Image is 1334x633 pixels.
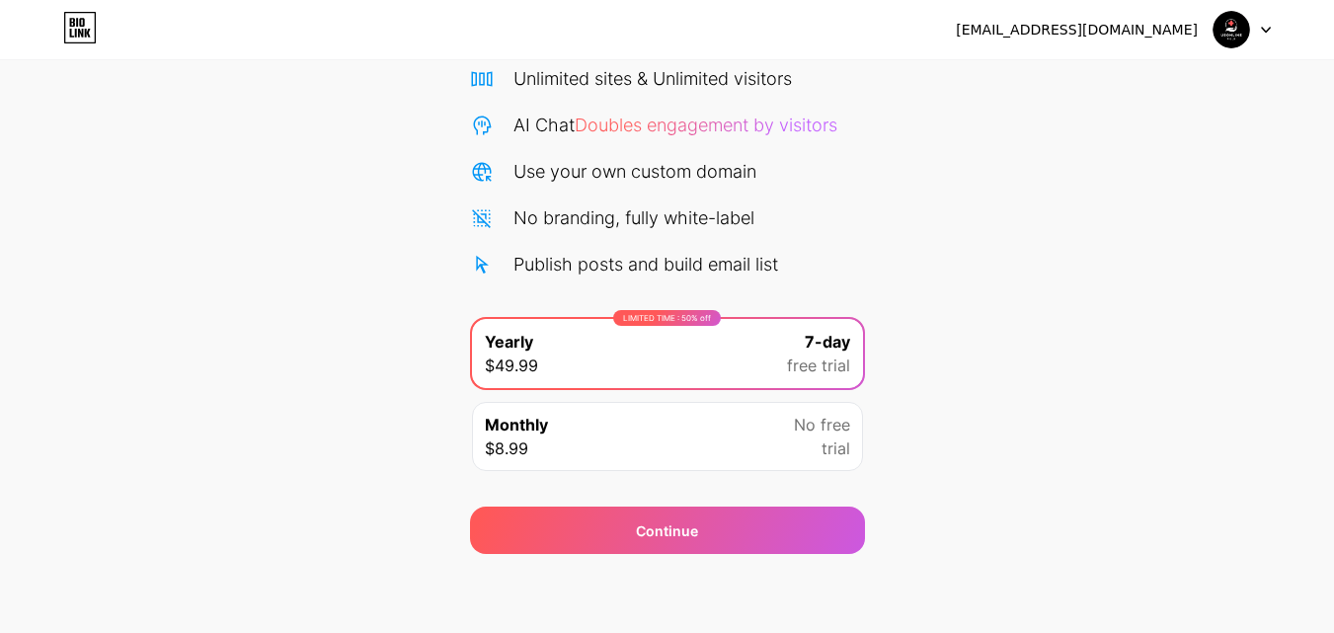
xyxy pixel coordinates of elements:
[636,520,698,541] span: Continue
[513,251,778,277] div: Publish posts and build email list
[513,65,792,92] div: Unlimited sites & Unlimited visitors
[613,310,721,326] div: LIMITED TIME : 50% off
[956,20,1198,40] div: [EMAIL_ADDRESS][DOMAIN_NAME]
[485,413,548,436] span: Monthly
[822,436,850,460] span: trial
[805,330,850,354] span: 7-day
[787,354,850,377] span: free trial
[513,204,754,231] div: No branding, fully white-label
[575,115,837,135] span: Doubles engagement by visitors
[485,330,533,354] span: Yearly
[513,158,756,185] div: Use your own custom domain
[794,413,850,436] span: No free
[485,354,538,377] span: $49.99
[485,436,528,460] span: $8.99
[1213,11,1250,48] img: vetawoy
[513,112,837,138] div: AI Chat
